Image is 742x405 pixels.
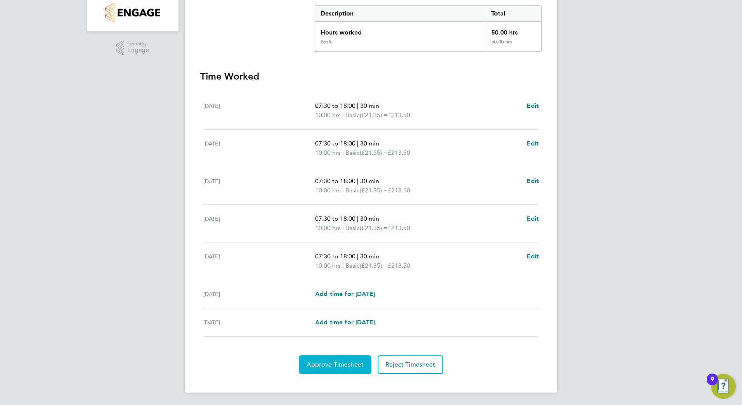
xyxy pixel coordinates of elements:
span: £213.50 [388,262,410,269]
span: 07:30 to 18:00 [315,140,355,147]
span: Approve Timesheet [307,361,364,369]
span: Basic [345,111,360,120]
h3: Time Worked [200,70,542,83]
div: Total [485,6,541,21]
span: 30 min [360,253,379,260]
span: | [357,140,359,147]
span: | [342,187,344,194]
span: 07:30 to 18:00 [315,253,355,260]
a: Add time for [DATE] [315,289,375,299]
div: [DATE] [203,252,315,270]
span: | [342,149,344,156]
span: £213.50 [388,224,410,232]
div: [DATE] [203,289,315,299]
button: Approve Timesheet [299,355,371,374]
span: Edit [527,177,539,185]
span: Reject Timesheet [385,361,435,369]
div: [DATE] [203,214,315,233]
span: £213.50 [388,187,410,194]
span: £213.50 [388,111,410,119]
div: Basic [321,39,332,45]
span: 10.00 hrs [315,224,341,232]
span: Basic [345,148,360,157]
span: £213.50 [388,149,410,156]
a: Edit [527,252,539,261]
button: Open Resource Center, 9 new notifications [711,374,736,399]
span: Edit [527,140,539,147]
span: (£21.35) = [360,224,388,232]
span: 10.00 hrs [315,187,341,194]
a: Edit [527,214,539,223]
span: | [342,224,344,232]
a: Edit [527,139,539,148]
div: Description [314,6,485,21]
div: [DATE] [203,101,315,120]
div: 50.00 hrs [485,39,541,51]
span: 30 min [360,102,379,109]
div: 9 [711,379,714,389]
span: Add time for [DATE] [315,318,375,326]
img: countryside-properties-logo-retina.png [105,3,160,22]
div: [DATE] [203,139,315,157]
span: | [357,215,359,222]
div: Hours worked [314,22,485,39]
a: Edit [527,101,539,111]
a: Edit [527,177,539,186]
span: | [357,253,359,260]
span: 07:30 to 18:00 [315,177,355,185]
span: 10.00 hrs [315,149,341,156]
span: Edit [527,102,539,109]
span: 10.00 hrs [315,111,341,119]
span: | [357,102,359,109]
span: 30 min [360,177,379,185]
div: [DATE] [203,318,315,327]
a: Powered byEngage [116,41,149,55]
div: Summary [314,5,542,52]
span: (£21.35) = [360,111,388,119]
span: Basic [345,186,360,195]
span: Edit [527,253,539,260]
span: | [342,111,344,119]
span: | [342,262,344,269]
div: 50.00 hrs [485,22,541,39]
span: | [357,177,359,185]
span: Engage [127,47,149,54]
span: (£21.35) = [360,149,388,156]
span: Basic [345,261,360,270]
span: 07:30 to 18:00 [315,102,355,109]
span: (£21.35) = [360,262,388,269]
span: 10.00 hrs [315,262,341,269]
span: Basic [345,223,360,233]
span: 07:30 to 18:00 [315,215,355,222]
span: Powered by [127,41,149,47]
span: Edit [527,215,539,222]
div: [DATE] [203,177,315,195]
span: Add time for [DATE] [315,290,375,298]
span: 30 min [360,215,379,222]
a: Go to home page [96,3,169,22]
span: 30 min [360,140,379,147]
button: Reject Timesheet [378,355,443,374]
a: Add time for [DATE] [315,318,375,327]
span: (£21.35) = [360,187,388,194]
